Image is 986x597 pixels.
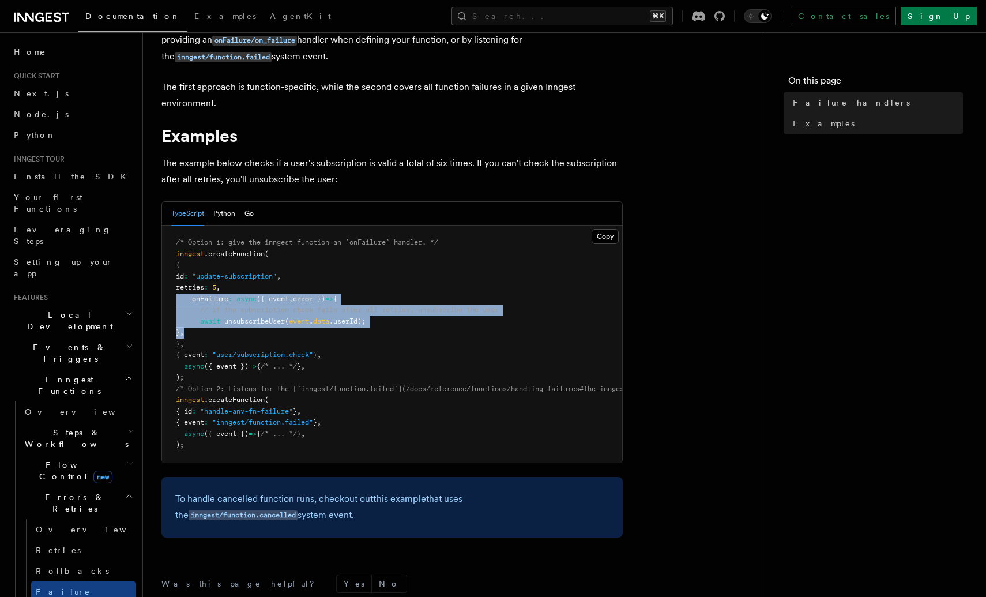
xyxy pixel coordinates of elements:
[180,340,184,348] span: ,
[176,328,180,336] span: }
[289,295,293,303] span: ,
[451,7,673,25] button: Search...⌘K
[184,272,188,280] span: :
[31,519,136,540] a: Overview
[20,487,136,519] button: Errors & Retries
[9,374,125,397] span: Inngest Functions
[200,317,220,325] span: await
[9,341,126,365] span: Events & Triggers
[270,12,331,21] span: AgentKit
[793,118,855,129] span: Examples
[333,295,337,303] span: {
[293,407,297,415] span: }
[744,9,772,23] button: Toggle dark mode
[176,250,204,258] span: inngest
[192,295,228,303] span: onFailure
[176,238,438,246] span: /* Option 1: give the inngest function an `onFailure` handler. */
[212,36,297,46] code: onFailure/on_failure
[36,525,155,534] span: Overview
[263,3,338,31] a: AgentKit
[161,16,623,65] p: If your function exhausts all of its retries, it will be marked as "Failed." You can handle this ...
[14,193,82,213] span: Your first Functions
[161,155,623,187] p: The example below checks if a user's subscription is valid a total of six times. If you can't che...
[180,328,184,336] span: ,
[93,471,112,483] span: new
[31,561,136,581] a: Rollbacks
[329,317,366,325] span: .userId);
[257,430,261,438] span: {
[176,441,184,449] span: );
[14,46,46,58] span: Home
[204,418,208,426] span: :
[20,427,129,450] span: Steps & Workflows
[213,202,235,226] button: Python
[20,491,125,515] span: Errors & Retries
[20,422,136,455] button: Steps & Workflows
[36,546,81,555] span: Retries
[31,540,136,561] a: Retries
[301,362,305,370] span: ,
[192,407,196,415] span: :
[212,351,313,359] span: "user/subscription.check"
[313,351,317,359] span: }
[236,295,257,303] span: async
[85,12,180,21] span: Documentation
[257,362,261,370] span: {
[372,575,407,592] button: No
[176,373,184,381] span: );
[297,362,301,370] span: }
[25,407,144,416] span: Overview
[176,351,204,359] span: { event
[9,72,59,81] span: Quick start
[20,459,127,482] span: Flow Control
[204,396,265,404] span: .createFunction
[301,430,305,438] span: ,
[793,97,910,108] span: Failure handlers
[325,295,333,303] span: =>
[192,272,277,280] span: "update-subscription"
[175,51,272,62] a: inngest/function.failed
[204,430,249,438] span: ({ event })
[184,362,204,370] span: async
[194,12,256,21] span: Examples
[788,113,963,134] a: Examples
[9,42,136,62] a: Home
[161,125,623,146] h1: Examples
[14,110,69,119] span: Node.js
[317,418,321,426] span: ,
[9,309,126,332] span: Local Development
[788,92,963,113] a: Failure handlers
[212,418,313,426] span: "inngest/function.failed"
[9,219,136,251] a: Leveraging Steps
[313,418,317,426] span: }
[297,407,301,415] span: ,
[176,407,192,415] span: { id
[317,351,321,359] span: ,
[9,166,136,187] a: Install the SDK
[9,187,136,219] a: Your first Functions
[176,396,204,404] span: inngest
[9,369,136,401] button: Inngest Functions
[204,283,208,291] span: :
[20,455,136,487] button: Flow Controlnew
[204,250,265,258] span: .createFunction
[277,272,281,280] span: ,
[788,74,963,92] h4: On this page
[176,261,180,269] span: {
[9,305,136,337] button: Local Development
[9,125,136,145] a: Python
[901,7,977,25] a: Sign Up
[161,79,623,111] p: The first approach is function-specific, while the second covers all function failures in a given...
[176,283,204,291] span: retries
[187,3,263,31] a: Examples
[289,317,309,325] span: event
[216,283,220,291] span: ,
[650,10,666,22] kbd: ⌘K
[184,430,204,438] span: async
[313,317,329,325] span: data
[265,250,269,258] span: (
[257,295,289,303] span: ({ event
[36,566,109,576] span: Rollbacks
[373,493,426,504] a: this example
[14,225,111,246] span: Leveraging Steps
